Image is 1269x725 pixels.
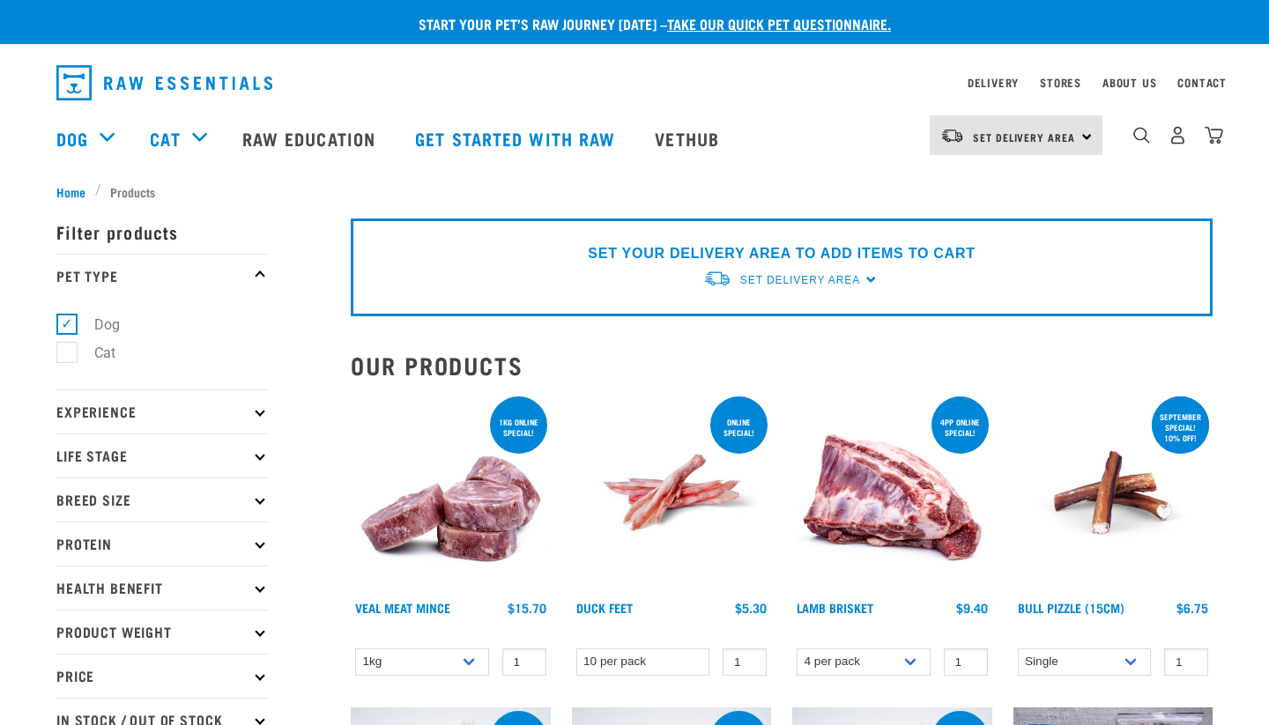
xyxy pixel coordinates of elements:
p: Breed Size [56,477,268,522]
div: $15.70 [508,601,546,615]
div: 1kg online special! [490,409,547,446]
p: SET YOUR DELIVERY AREA TO ADD ITEMS TO CART [588,243,975,264]
img: Bull Pizzle [1013,393,1213,593]
p: Product Weight [56,610,268,654]
img: van-moving.png [940,128,964,144]
input: 1 [502,648,546,676]
input: 1 [1164,648,1208,676]
img: home-icon@2x.png [1205,126,1223,144]
a: About Us [1102,79,1156,85]
a: Get started with Raw [397,103,637,174]
a: Vethub [637,103,741,174]
img: van-moving.png [703,270,731,288]
nav: breadcrumbs [56,182,1213,201]
a: Contact [1177,79,1227,85]
h2: Our Products [351,351,1213,379]
div: $9.40 [956,601,988,615]
a: Duck Feet [576,604,633,610]
img: Raw Essentials Logo [56,65,272,100]
a: Veal Meat Mince [355,604,450,610]
a: Lamb Brisket [797,604,873,610]
a: Raw Education [225,103,397,174]
input: 1 [723,648,767,676]
span: Home [56,182,85,201]
div: $6.75 [1176,601,1208,615]
div: 4pp online special! [931,409,989,446]
div: September special! 10% off! [1152,403,1209,451]
img: home-icon-1@2x.png [1133,127,1150,144]
p: Filter products [56,210,268,254]
a: Stores [1040,79,1081,85]
div: $5.30 [735,601,767,615]
a: Home [56,182,95,201]
nav: dropdown navigation [42,58,1227,107]
p: Life Stage [56,433,268,477]
p: Price [56,654,268,698]
img: 1240 Lamb Brisket Pieces 01 [792,393,992,593]
p: Protein [56,522,268,566]
label: Cat [66,342,122,364]
p: Health Benefit [56,566,268,610]
a: Delivery [968,79,1019,85]
p: Pet Type [56,254,268,298]
input: 1 [944,648,988,676]
div: ONLINE SPECIAL! [710,409,768,446]
img: user.png [1169,126,1187,144]
p: Experience [56,389,268,433]
img: Raw Essentials Duck Feet Raw Meaty Bones For Dogs [572,393,772,593]
a: take our quick pet questionnaire. [667,19,891,27]
a: Bull Pizzle (15cm) [1018,604,1124,610]
span: Set Delivery Area [973,134,1075,140]
label: Dog [66,314,127,336]
img: 1160 Veal Meat Mince Medallions 01 [351,393,551,593]
span: Set Delivery Area [740,274,860,286]
a: Dog [56,125,88,152]
a: Cat [150,125,180,152]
